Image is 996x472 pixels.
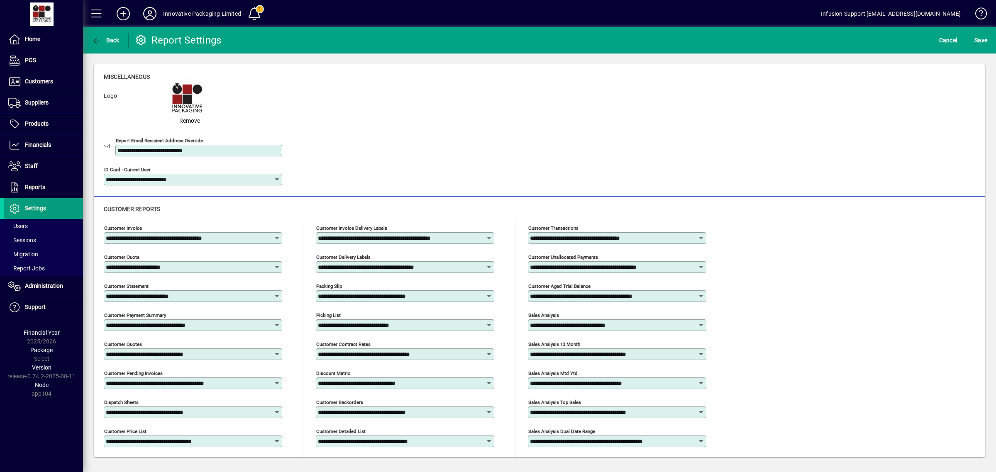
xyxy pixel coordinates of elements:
a: Reports [4,177,83,198]
button: Save [972,33,989,48]
a: POS [4,50,83,71]
span: Suppliers [25,99,49,106]
mat-label: Customer invoice [104,225,142,231]
mat-label: Sales analysis [528,312,559,318]
mat-label: Customer Price List [104,428,146,434]
span: Customer reports [104,206,160,212]
span: Staff [25,163,38,169]
mat-label: Customer quote [104,254,139,260]
span: Settings [25,205,46,212]
a: Customers [4,71,83,92]
label: Logo [98,92,161,125]
a: Staff [4,156,83,177]
a: Users [4,219,83,233]
mat-label: Sales analysis dual date range [528,428,595,434]
span: S [974,37,978,44]
div: Infusion Support [EMAIL_ADDRESS][DOMAIN_NAME] [821,7,961,20]
mat-label: Discount Matrix [316,370,350,376]
mat-label: Sales analysis 13 month [528,341,580,347]
span: Customers [25,78,53,85]
mat-label: Customer pending invoices [104,370,163,376]
button: Add [110,6,137,21]
span: POS [25,57,36,63]
mat-label: Customer transactions [528,225,579,231]
span: ave [974,34,987,47]
div: Innovative Packaging Limited [163,7,241,20]
a: Migration [4,247,83,261]
div: Report Settings [135,34,222,47]
span: Users [8,223,28,229]
mat-label: Customer statement [104,283,149,289]
mat-label: Sales analysis mtd ytd [528,370,578,376]
mat-label: Sales analysis top sales [528,399,581,405]
a: Sessions [4,233,83,247]
button: Cancel [937,33,959,48]
mat-label: Customer Contract Rates [316,341,371,347]
span: Report Jobs [8,265,45,272]
a: Knowledge Base [969,2,986,29]
a: Products [4,114,83,134]
button: Back [90,33,122,48]
span: Node [35,382,49,388]
span: Sessions [8,237,36,243]
button: Profile [137,6,163,21]
mat-label: Customer Detailed List [316,428,366,434]
span: Financial Year [24,329,60,336]
a: Support [4,297,83,318]
mat-label: Packing Slip [316,283,342,289]
mat-label: Customer Backorders [316,399,363,405]
a: Financials [4,135,83,156]
mat-label: Customer invoice delivery labels [316,225,387,231]
mat-label: Customer aged trial balance [528,283,591,289]
span: Version [32,364,51,371]
span: Migration [8,251,38,258]
span: Cancel [939,34,957,47]
mat-label: Report Email Recipient Address Override [116,138,203,144]
a: Suppliers [4,92,83,113]
mat-label: Customer unallocated payments [528,254,598,260]
mat-label: ID Card - Current User [104,167,151,173]
mat-label: Customer Payment Summary [104,312,166,318]
button: Remove [171,110,203,125]
span: Home [25,36,40,42]
span: Remove [174,117,200,125]
span: Package [30,347,53,353]
span: Back [92,37,120,44]
span: Administration [25,282,63,289]
a: Report Jobs [4,261,83,275]
a: Home [4,29,83,50]
mat-label: Customer quotes [104,341,142,347]
app-page-header-button: Back [83,33,129,48]
mat-label: Dispatch sheets [104,399,139,405]
mat-label: Customer delivery labels [316,254,371,260]
mat-label: Picking List [316,312,341,318]
a: Administration [4,276,83,297]
span: Products [25,120,49,127]
span: Support [25,304,46,310]
span: Miscellaneous [104,73,150,80]
span: Reports [25,184,45,190]
span: Financials [25,141,51,148]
